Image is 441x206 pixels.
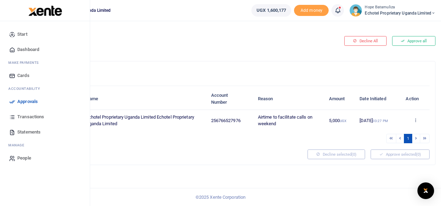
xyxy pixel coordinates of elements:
[254,88,325,110] th: Reason: activate to sort column ascending
[14,86,40,91] span: countability
[207,88,254,110] th: Account Number: activate to sort column ascending
[325,110,356,131] td: 5,000
[6,140,84,151] li: M
[417,182,434,199] div: Open Intercom Messenger
[373,119,388,123] small: 03:27 PM
[401,88,430,110] th: Action: activate to sort column ascending
[325,88,356,110] th: Amount: activate to sort column ascending
[6,83,84,94] li: Ac
[17,46,39,53] span: Dashboard
[404,134,412,143] a: 1
[32,67,430,75] h4: Airtime
[6,27,84,42] a: Start
[82,88,207,110] th: Name: activate to sort column ascending
[6,151,84,166] a: People
[349,4,362,17] img: profile-user
[257,7,286,14] span: UGX 1,600,177
[17,129,41,136] span: Statements
[17,113,44,120] span: Transactions
[356,88,401,110] th: Date Initiated: activate to sort column ascending
[254,110,325,131] td: Airtime to facilitate calls on weekend
[82,110,207,131] td: Echotel Proprietary Uganda Limited Echotel Proprietary Uganda Limited
[12,60,39,65] span: ake Payments
[17,72,29,79] span: Cards
[349,4,435,17] a: profile-user Hope Batamuliza Echotel Proprietary Uganda Limited
[207,110,254,131] td: 256766527976
[294,5,329,16] li: Toup your wallet
[6,125,84,140] a: Statements
[294,7,329,12] a: Add money
[6,57,84,68] li: M
[365,10,435,16] span: Echotel Proprietary Uganda Limited
[26,30,297,37] h4: Pending your approval
[249,4,294,17] li: Wallet ballance
[28,6,62,16] img: logo-large
[6,68,84,83] a: Cards
[17,98,38,105] span: Approvals
[340,119,346,123] small: UGX
[365,5,435,10] small: Hope Batamuliza
[17,155,31,162] span: People
[32,133,228,144] div: Showing 1 to 1 of 1 entries
[344,36,387,46] button: Decline All
[12,143,25,148] span: anage
[25,40,297,52] a: Back to categories
[28,8,62,13] a: logo-small logo-large logo-large
[251,4,291,17] a: UGX 1,600,177
[17,31,27,38] span: Start
[6,42,84,57] a: Dashboard
[6,94,84,109] a: Approvals
[356,110,401,131] td: [DATE]
[392,36,435,46] button: Approve all
[294,5,329,16] span: Add money
[6,109,84,125] a: Transactions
